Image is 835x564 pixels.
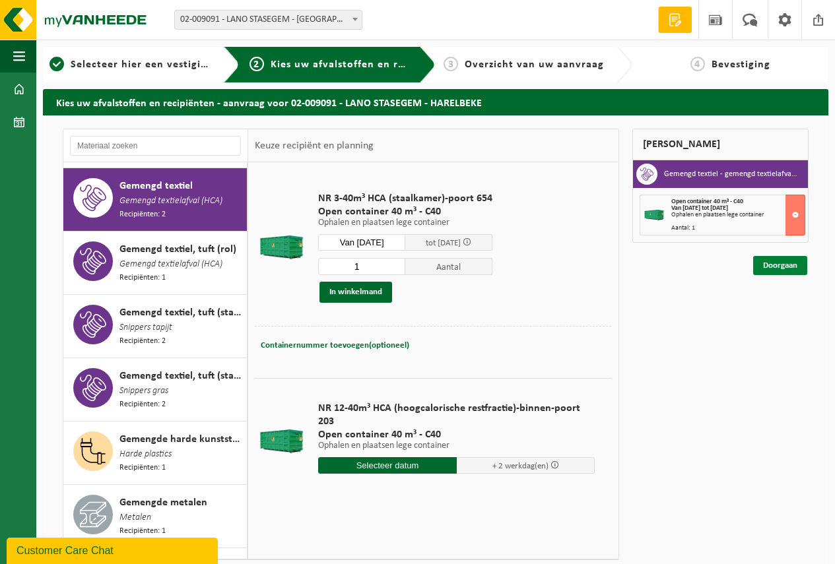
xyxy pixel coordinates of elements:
[671,204,728,212] strong: Van [DATE] tot [DATE]
[63,232,248,295] button: Gemengd textiel, tuft (rol) Gemengd textielafval (HCA) Recipiënten: 1
[63,168,248,232] button: Gemengd textiel Gemengd textielafval (HCA) Recipiënten: 2
[259,336,411,355] button: Containernummer toevoegen(optioneel)
[119,495,207,511] span: Gemengde metalen
[671,212,805,218] div: Ophalen en plaatsen lege container
[271,59,452,70] span: Kies uw afvalstoffen en recipiënten
[119,335,166,348] span: Recipiënten: 2
[119,305,244,321] span: Gemengd textiel, tuft (stansresten), recycleerbaar
[318,428,595,441] span: Open container 40 m³ - C40
[119,384,168,398] span: Snippers gras
[632,129,809,160] div: [PERSON_NAME]
[318,457,457,474] input: Selecteer datum
[426,239,461,247] span: tot [DATE]
[248,129,380,162] div: Keuze recipiënt en planning
[63,295,248,358] button: Gemengd textiel, tuft (stansresten), recycleerbaar Snippers tapijt Recipiënten: 2
[712,59,770,70] span: Bevestiging
[318,205,492,218] span: Open container 40 m³ - C40
[664,164,799,185] h3: Gemengd textiel - gemengd textielafval (HCA)
[119,272,166,284] span: Recipiënten: 1
[174,10,362,30] span: 02-009091 - LANO STASEGEM - HARELBEKE
[50,57,213,73] a: 1Selecteer hier een vestiging
[671,198,743,205] span: Open container 40 m³ - C40
[671,225,805,232] div: Aantal: 1
[119,321,172,335] span: Snippers tapijt
[63,485,248,548] button: Gemengde metalen Metalen Recipiënten: 1
[444,57,458,71] span: 3
[318,234,405,251] input: Selecteer datum
[405,258,492,275] span: Aantal
[7,535,220,564] iframe: chat widget
[119,431,244,447] span: Gemengde harde kunststoffen (PE, PP en PVC), recycleerbaar (industrieel)
[175,11,362,29] span: 02-009091 - LANO STASEGEM - HARELBEKE
[71,59,213,70] span: Selecteer hier een vestiging
[119,257,222,272] span: Gemengd textielafval (HCA)
[690,57,705,71] span: 4
[319,282,392,303] button: In winkelmand
[63,358,248,422] button: Gemengd textiel, tuft (stansresten)(valorisatie) Snippers gras Recipiënten: 2
[119,525,166,538] span: Recipiënten: 1
[492,462,549,470] span: + 2 werkdag(en)
[119,194,222,208] span: Gemengd textielafval (HCA)
[753,256,807,275] a: Doorgaan
[119,241,236,257] span: Gemengd textiel, tuft (rol)
[70,136,241,156] input: Materiaal zoeken
[119,368,244,384] span: Gemengd textiel, tuft (stansresten)(valorisatie)
[119,511,151,525] span: Metalen
[318,218,492,228] p: Ophalen en plaatsen lege container
[119,398,166,411] span: Recipiënten: 2
[318,402,595,428] span: NR 12-40m³ HCA (hoogcalorische restfractie)-binnen-poort 203
[318,192,492,205] span: NR 3-40m³ HCA (staalkamer)-poort 654
[43,89,828,115] h2: Kies uw afvalstoffen en recipiënten - aanvraag voor 02-009091 - LANO STASEGEM - HARELBEKE
[318,441,595,451] p: Ophalen en plaatsen lege container
[119,178,193,194] span: Gemengd textiel
[261,341,409,350] span: Containernummer toevoegen(optioneel)
[250,57,264,71] span: 2
[50,57,64,71] span: 1
[119,462,166,474] span: Recipiënten: 1
[63,422,248,485] button: Gemengde harde kunststoffen (PE, PP en PVC), recycleerbaar (industrieel) Harde plastics Recipiënt...
[465,59,604,70] span: Overzicht van uw aanvraag
[119,447,172,462] span: Harde plastics
[119,208,166,221] span: Recipiënten: 2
